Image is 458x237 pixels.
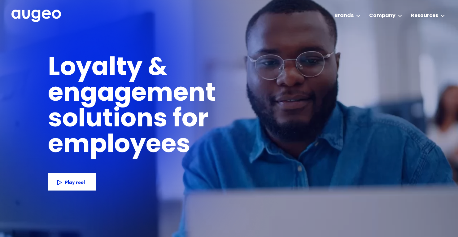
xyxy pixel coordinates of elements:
h1: employees [48,133,201,159]
div: Resources [411,12,438,20]
a: Play reel [48,173,96,191]
img: Augeo's full logo in white. [11,10,61,22]
a: home [11,10,61,23]
h1: Loyalty & engagement solutions for [48,56,316,133]
div: Brands [334,12,354,20]
div: Company [369,12,395,20]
